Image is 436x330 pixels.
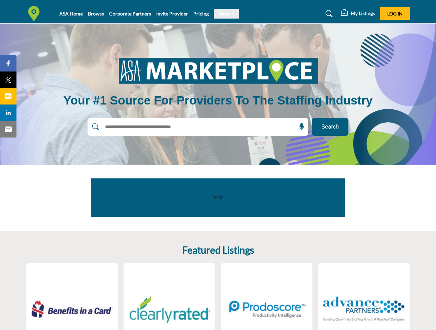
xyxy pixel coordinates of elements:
div: My Listings [341,10,375,18]
img: image [110,53,326,88]
a: More [214,9,239,19]
a: ASA Home [59,11,83,16]
span: Log In [387,11,403,16]
p: test [107,194,330,202]
span: Search [321,123,339,131]
button: Log In [380,7,410,20]
h5: My Listings [351,10,375,16]
h1: Your #1 Source for Providers to the Staffing Industry [63,92,372,108]
a: Browse [88,11,104,16]
a: Pricing [193,11,209,16]
button: Search [312,118,348,136]
img: Site Logo [26,6,45,21]
a: Search [319,8,337,19]
a: Corporate Partners [109,11,151,16]
h2: Featured Listings [182,244,254,256]
a: Invite Provider [156,11,188,16]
